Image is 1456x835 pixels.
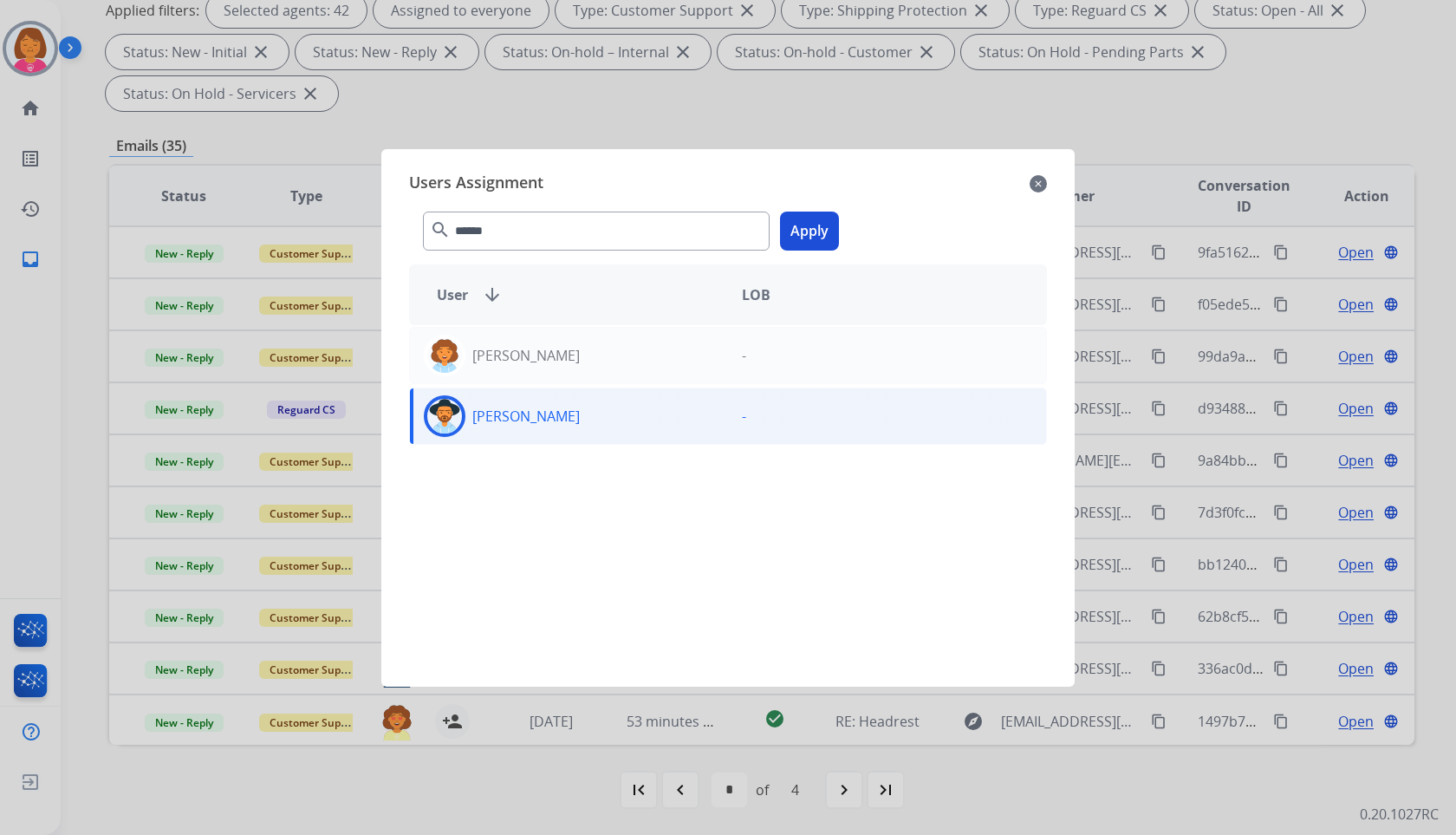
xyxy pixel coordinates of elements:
button: Apply [780,212,839,251]
mat-icon: arrow_downward [482,284,503,305]
p: - [742,345,746,366]
p: [PERSON_NAME] [472,406,580,427]
span: LOB [742,284,770,305]
mat-icon: search [430,219,451,240]
p: - [742,406,746,427]
div: User [423,284,728,305]
span: Users Assignment [409,170,543,198]
mat-icon: close [1030,173,1047,194]
p: [PERSON_NAME] [472,345,580,366]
